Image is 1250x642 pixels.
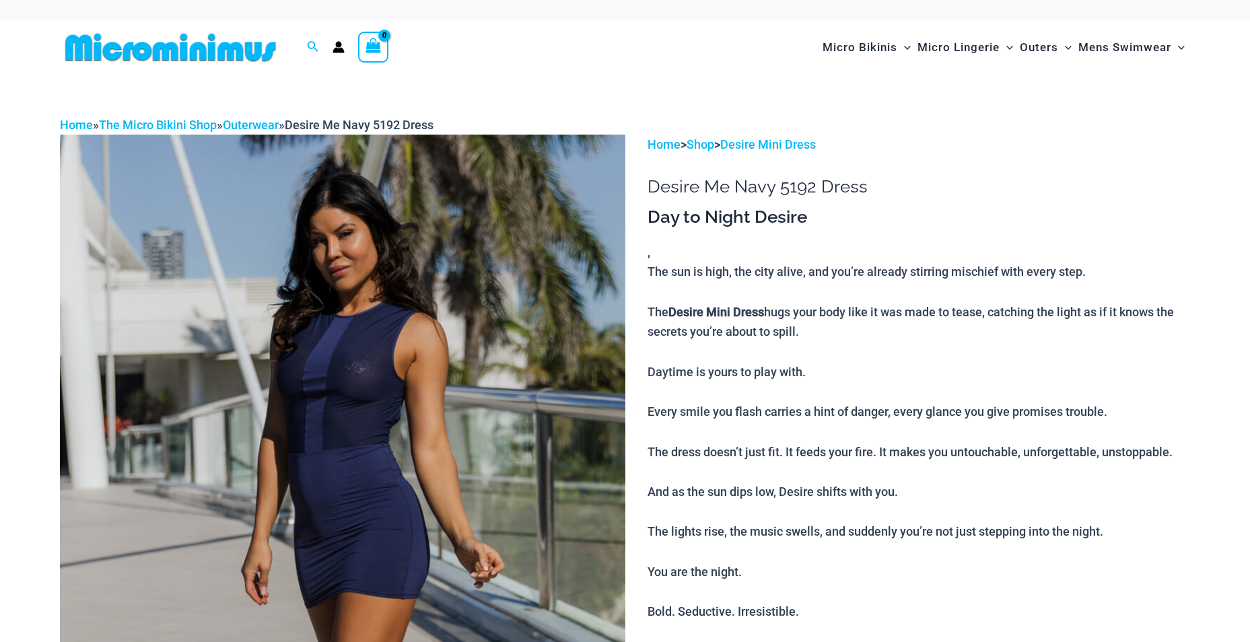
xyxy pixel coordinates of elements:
a: Micro LingerieMenu ToggleMenu Toggle [914,27,1016,68]
span: Micro Bikinis [823,30,897,65]
h3: Day to Night Desire [648,206,1190,229]
a: Micro BikinisMenu ToggleMenu Toggle [819,27,914,68]
h1: Desire Me Navy 5192 Dress [648,176,1190,197]
span: Menu Toggle [1058,30,1072,65]
a: Account icon link [333,41,345,53]
span: Desire Me Navy 5192 Dress [285,118,433,132]
a: Outerwear [223,118,279,132]
span: Menu Toggle [897,30,911,65]
span: Micro Lingerie [917,30,1000,65]
nav: Site Navigation [817,25,1191,70]
a: The Micro Bikini Shop [99,118,217,132]
span: Outers [1020,30,1058,65]
p: > > [648,135,1190,155]
a: Desire Mini Dress [720,137,816,151]
a: Home [648,137,681,151]
img: MM SHOP LOGO FLAT [60,32,281,63]
span: » » » [60,118,433,132]
span: Mens Swimwear [1078,30,1171,65]
b: Desire Mini Dress [668,305,764,319]
a: Shop [687,137,714,151]
span: Menu Toggle [1171,30,1185,65]
a: OutersMenu ToggleMenu Toggle [1016,27,1075,68]
a: Mens SwimwearMenu ToggleMenu Toggle [1075,27,1188,68]
a: View Shopping Cart, empty [358,32,389,63]
span: Menu Toggle [1000,30,1013,65]
a: Search icon link [307,39,319,56]
a: Home [60,118,93,132]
